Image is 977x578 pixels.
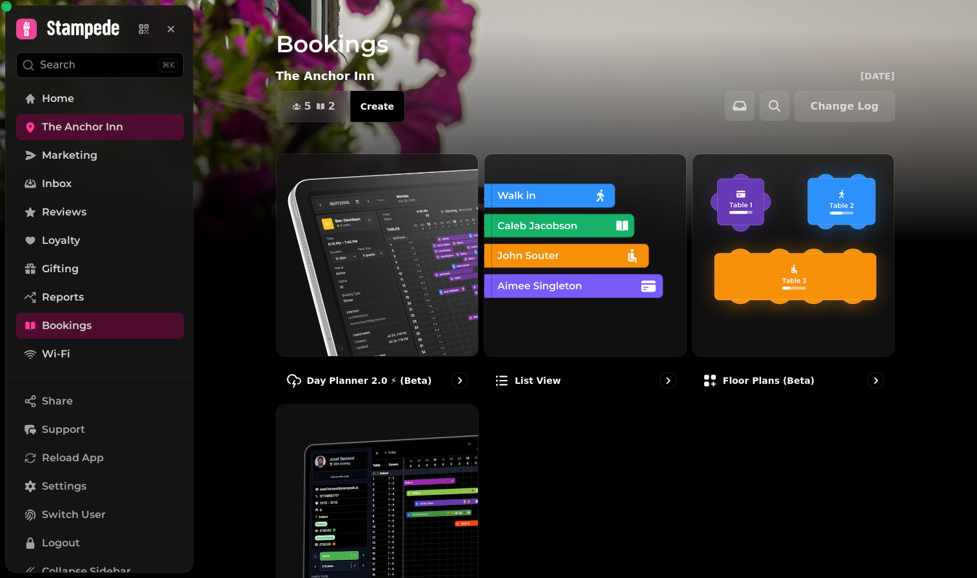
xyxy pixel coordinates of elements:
span: Loyalty [42,233,80,248]
span: Support [42,422,85,437]
p: [DATE] [860,70,894,83]
span: Home [42,91,74,106]
a: Marketing [16,143,184,168]
span: Logout [42,535,80,551]
p: The Anchor Inn [276,67,375,85]
a: List viewList view [484,154,687,399]
p: List view [515,374,560,387]
a: Loyalty [16,228,184,254]
img: Day Planner 2.0 ⚡ (Beta) [277,154,479,356]
svg: go to [453,374,466,387]
span: Wi-Fi [42,346,70,362]
a: Bookings [16,313,184,339]
span: Reviews [42,204,86,220]
button: Search⌘K [16,52,184,78]
a: Inbox [16,171,184,197]
a: Gifting [16,256,184,282]
span: Create [360,102,394,111]
a: Floor Plans (beta)Floor Plans (beta) [692,154,895,399]
span: Bookings [42,318,92,334]
span: Reload App [42,450,104,466]
img: List view [484,154,686,356]
p: Day Planner 2.0 ⚡ (Beta) [307,374,432,387]
a: Day Planner 2.0 ⚡ (Beta)Day Planner 2.0 ⚡ (Beta) [276,154,479,399]
p: Search [40,57,75,73]
span: Gifting [42,261,79,277]
button: Create [350,91,404,122]
a: Reports [16,284,184,310]
span: Marketing [42,148,97,163]
span: 2 [328,101,335,112]
span: 5 [304,101,311,112]
button: Change Log [794,91,895,122]
span: Change Log [811,101,879,112]
a: Reviews [16,199,184,225]
span: Switch User [42,507,106,523]
a: Wi-Fi [16,341,184,367]
button: 52 [277,91,351,122]
button: Support [16,417,184,443]
div: ⌘K [159,58,178,72]
a: The Anchor Inn [16,114,184,140]
button: Switch User [16,502,184,528]
img: Floor Plans (beta) [693,154,894,356]
a: Home [16,86,184,112]
p: Floor Plans (beta) [723,374,814,387]
svg: go to [869,374,882,387]
a: Settings [16,473,184,499]
svg: go to [662,374,675,387]
span: Share [42,394,73,409]
span: The Anchor Inn [42,119,123,135]
span: Settings [42,479,86,494]
span: Reports [42,290,84,305]
button: Reload App [16,445,184,471]
span: Inbox [42,176,72,192]
button: Share [16,388,184,414]
button: Logout [16,530,184,556]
